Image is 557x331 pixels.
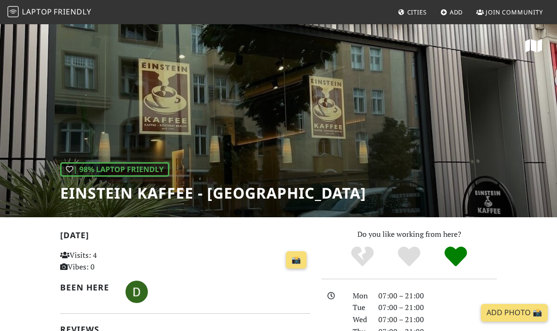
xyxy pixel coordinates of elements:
h2: [DATE] [60,230,310,244]
a: Add Photo 📸 [481,304,548,322]
a: Join Community [473,4,547,21]
div: | 98% Laptop Friendly [60,162,169,177]
span: Friendly [54,7,91,17]
a: LaptopFriendly LaptopFriendly [7,4,91,21]
div: Mon [347,290,373,302]
a: 📸 [286,251,306,269]
span: Add [450,8,463,16]
a: Add [437,4,467,21]
p: Visits: 4 Vibes: 0 [60,249,136,273]
span: Cities [407,8,427,16]
span: Derjocker1245 [125,286,148,296]
img: LaptopFriendly [7,6,19,17]
a: Cities [394,4,431,21]
div: Definitely! [432,245,479,269]
div: Wed [347,314,373,326]
span: Laptop [22,7,52,17]
div: 07:00 – 21:00 [373,314,502,326]
h1: Einstein Kaffee - [GEOGRAPHIC_DATA] [60,184,366,202]
img: 6703-derjocker1245.jpg [125,281,148,303]
div: Tue [347,302,373,314]
p: Do you like working from here? [321,228,497,241]
div: No [339,245,386,269]
div: 07:00 – 21:00 [373,290,502,302]
div: 07:00 – 21:00 [373,302,502,314]
span: Join Community [486,8,543,16]
h2: Been here [60,283,114,292]
div: Yes [386,245,432,269]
